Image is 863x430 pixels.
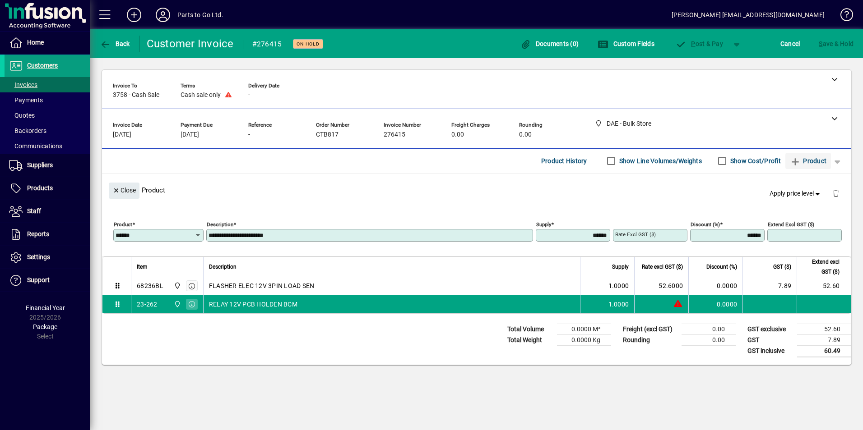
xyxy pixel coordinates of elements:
[728,156,781,165] label: Show Cost/Profit
[541,154,587,168] span: Product History
[5,77,90,92] a: Invoices
[595,36,657,52] button: Custom Fields
[770,189,822,198] span: Apply price level
[5,269,90,292] a: Support
[618,324,682,334] td: Freight (excl GST)
[181,91,221,99] span: Cash sale only
[9,96,43,104] span: Payments
[100,40,130,47] span: Back
[538,153,591,169] button: Product History
[27,230,49,238] span: Reports
[773,262,791,272] span: GST ($)
[743,324,797,334] td: GST exclusive
[27,276,50,284] span: Support
[797,345,851,357] td: 60.49
[207,221,233,227] mat-label: Description
[608,281,629,290] span: 1.0000
[612,262,629,272] span: Supply
[209,281,315,290] span: FLASHER ELEC 12V 3PIN LOAD SEN
[114,221,132,227] mat-label: Product
[518,36,581,52] button: Documents (0)
[172,281,182,291] span: DAE - Bulk Store
[27,161,53,169] span: Suppliers
[147,37,234,51] div: Customer Invoice
[766,185,826,201] button: Apply price level
[5,154,90,177] a: Suppliers
[102,174,851,206] div: Product
[688,295,742,313] td: 0.0000
[5,177,90,200] a: Products
[113,131,131,138] span: [DATE]
[825,189,847,197] app-page-header-button: Delete
[797,277,851,295] td: 52.60
[9,127,46,134] span: Backorders
[608,300,629,309] span: 1.0000
[90,36,140,52] app-page-header-button: Back
[9,112,35,119] span: Quotes
[691,221,720,227] mat-label: Discount (%)
[598,40,654,47] span: Custom Fields
[742,277,797,295] td: 7.89
[778,36,803,52] button: Cancel
[209,262,237,272] span: Description
[248,131,250,138] span: -
[519,131,532,138] span: 0.00
[5,108,90,123] a: Quotes
[252,37,282,51] div: #276415
[557,324,611,334] td: 0.0000 M³
[790,154,826,168] span: Product
[5,138,90,154] a: Communications
[9,81,37,88] span: Invoices
[137,300,158,309] div: 23-262
[768,221,814,227] mat-label: Extend excl GST ($)
[682,324,736,334] td: 0.00
[9,142,62,150] span: Communications
[642,262,683,272] span: Rate excl GST ($)
[5,92,90,108] a: Payments
[785,153,831,169] button: Product
[615,231,656,238] mat-label: Rate excl GST ($)
[706,262,737,272] span: Discount (%)
[297,41,320,47] span: On hold
[682,334,736,345] td: 0.00
[503,334,557,345] td: Total Weight
[819,37,854,51] span: ave & Hold
[137,262,148,272] span: Item
[248,91,250,99] span: -
[834,2,852,31] a: Knowledge Base
[97,36,132,52] button: Back
[109,183,139,199] button: Close
[819,40,822,47] span: S
[5,200,90,223] a: Staff
[617,156,702,165] label: Show Line Volumes/Weights
[107,186,142,194] app-page-header-button: Close
[26,304,65,311] span: Financial Year
[5,223,90,246] a: Reports
[676,40,723,47] span: ost & Pay
[172,299,182,309] span: DAE - Bulk Store
[120,7,148,23] button: Add
[5,246,90,269] a: Settings
[181,131,199,138] span: [DATE]
[803,257,840,277] span: Extend excl GST ($)
[5,123,90,138] a: Backorders
[27,207,41,215] span: Staff
[817,36,856,52] button: Save & Hold
[618,334,682,345] td: Rounding
[209,300,297,309] span: RELAY 12V PCB HOLDEN BCM
[536,221,551,227] mat-label: Supply
[177,8,223,22] div: Parts to Go Ltd.
[671,36,728,52] button: Post & Pay
[27,62,58,69] span: Customers
[520,40,579,47] span: Documents (0)
[780,37,800,51] span: Cancel
[384,131,405,138] span: 276415
[503,324,557,334] td: Total Volume
[451,131,464,138] span: 0.00
[797,334,851,345] td: 7.89
[148,7,177,23] button: Profile
[672,8,825,22] div: [PERSON_NAME] [EMAIL_ADDRESS][DOMAIN_NAME]
[27,253,50,261] span: Settings
[112,183,136,198] span: Close
[688,277,742,295] td: 0.0000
